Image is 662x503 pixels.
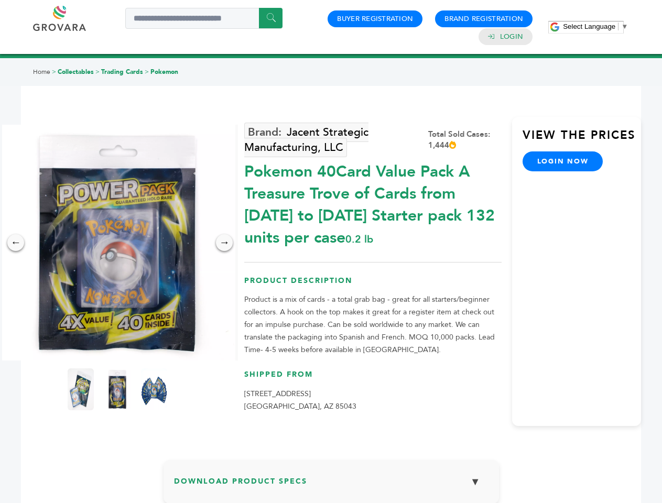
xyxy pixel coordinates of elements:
a: Buyer Registration [337,14,413,24]
span: 0.2 lb [345,232,373,246]
div: → [216,234,233,251]
a: Brand Registration [444,14,523,24]
span: > [145,68,149,76]
a: Select Language​ [563,23,628,30]
div: Total Sold Cases: 1,444 [428,129,502,151]
p: Product is a mix of cards - a total grab bag - great for all starters/beginner collectors. A hook... [244,293,502,356]
a: Login [500,32,523,41]
span: > [52,68,56,76]
div: ← [7,234,24,251]
img: Pokemon 40-Card Value Pack – A Treasure Trove of Cards from 1996 to 2024 - Starter pack! 132 unit... [68,368,94,410]
h3: Shipped From [244,369,502,388]
h3: Product Description [244,276,502,294]
a: Trading Cards [101,68,143,76]
a: Collectables [58,68,94,76]
button: ▼ [462,471,489,493]
span: ​ [618,23,618,30]
a: Home [33,68,50,76]
a: Jacent Strategic Manufacturing, LLC [244,123,368,157]
div: Pokemon 40Card Value Pack A Treasure Trove of Cards from [DATE] to [DATE] Starter pack 132 units ... [244,156,502,249]
img: Pokemon 40-Card Value Pack – A Treasure Trove of Cards from 1996 to 2024 - Starter pack! 132 unit... [141,368,167,410]
img: Pokemon 40-Card Value Pack – A Treasure Trove of Cards from 1996 to 2024 - Starter pack! 132 unit... [104,368,131,410]
a: login now [523,151,603,171]
h3: Download Product Specs [174,471,489,501]
p: [STREET_ADDRESS] [GEOGRAPHIC_DATA], AZ 85043 [244,388,502,413]
a: Pokemon [150,68,178,76]
input: Search a product or brand... [125,8,283,29]
span: ▼ [621,23,628,30]
span: Select Language [563,23,615,30]
span: > [95,68,100,76]
h3: View the Prices [523,127,641,151]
